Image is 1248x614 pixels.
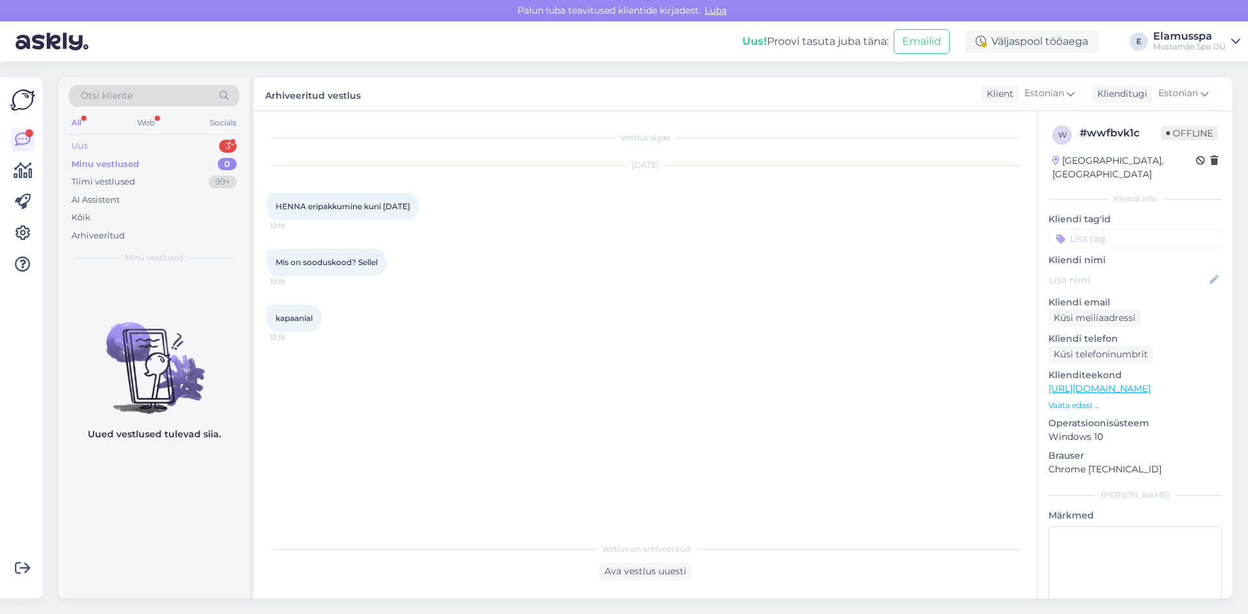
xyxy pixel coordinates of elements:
[1048,296,1222,309] p: Kliendi email
[266,159,1024,171] div: [DATE]
[207,114,239,131] div: Socials
[1048,430,1222,444] p: Windows 10
[125,252,183,264] span: Minu vestlused
[71,140,88,153] div: Uus
[1048,193,1222,205] div: Kliendi info
[209,175,237,188] div: 99+
[71,211,90,224] div: Kõik
[219,140,237,153] div: 3
[270,333,319,342] span: 12:19
[1130,32,1148,51] div: E
[1048,416,1222,430] p: Operatsioonisüsteem
[270,277,319,287] span: 12:19
[88,428,221,441] p: Uued vestlused tulevad siia.
[1048,449,1222,463] p: Brauser
[1092,87,1147,101] div: Klienditugi
[71,175,135,188] div: Tiimi vestlused
[135,114,157,131] div: Web
[1048,346,1153,363] div: Küsi telefoninumbrit
[1048,332,1222,346] p: Kliendi telefon
[1048,368,1222,382] p: Klienditeekond
[1049,273,1207,287] input: Lisa nimi
[276,257,378,267] span: Mis on sooduskood? Sellel
[71,158,139,171] div: Minu vestlused
[276,201,410,211] span: HENNA eripakkumine kuni [DATE]
[1048,309,1141,327] div: Küsi meiliaadressi
[1048,463,1222,476] p: Chrome [TECHNICAL_ID]
[742,34,889,49] div: Proovi tasuta juba täna:
[265,85,361,103] label: Arhiveeritud vestlus
[1052,154,1196,181] div: [GEOGRAPHIC_DATA], [GEOGRAPHIC_DATA]
[1153,42,1226,52] div: Mustamäe Spa OÜ
[965,30,1098,53] div: Väljaspool tööaega
[1048,212,1222,226] p: Kliendi tag'id
[81,89,133,103] span: Otsi kliente
[701,5,731,16] span: Luba
[1153,31,1240,52] a: ElamusspaMustamäe Spa OÜ
[71,229,125,242] div: Arhiveeritud
[1048,229,1222,248] input: Lisa tag
[270,221,319,231] span: 12:19
[1048,383,1150,394] a: [URL][DOMAIN_NAME]
[276,313,313,323] span: kapaanial
[1048,489,1222,501] div: [PERSON_NAME]
[266,132,1024,144] div: Vestlus algas
[981,87,1013,101] div: Klient
[1153,31,1226,42] div: Elamusspa
[1048,253,1222,267] p: Kliendi nimi
[1048,400,1222,411] p: Vaata edasi ...
[742,35,767,47] b: Uus!
[218,158,237,171] div: 0
[1161,126,1218,140] span: Offline
[1058,130,1067,140] span: w
[894,29,950,54] button: Emailid
[69,114,84,131] div: All
[1080,125,1161,141] div: # wwfbvk1c
[58,299,250,416] img: No chats
[71,194,120,207] div: AI Assistent
[1048,509,1222,522] p: Märkmed
[1158,86,1198,101] span: Estonian
[599,563,692,580] div: Ava vestlus uuesti
[601,543,690,555] span: Vestlus on arhiveeritud
[10,88,35,112] img: Askly Logo
[1024,86,1064,101] span: Estonian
